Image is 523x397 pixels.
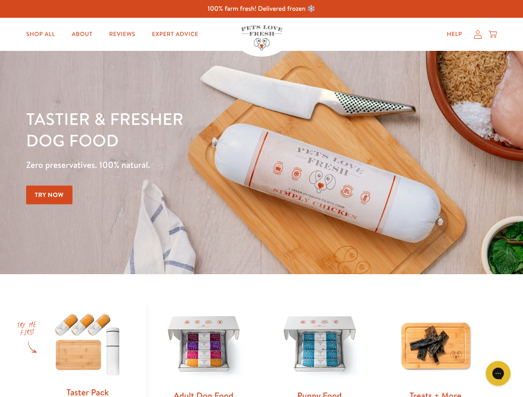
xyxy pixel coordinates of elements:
[102,26,142,43] a: Reviews
[19,26,62,43] a: Shop All
[26,158,340,172] p: Zero preservatives. 100% natural.
[65,26,99,43] a: About
[145,26,205,43] a: Expert Advice
[26,108,340,151] h1: Tastier & fresher dog food
[26,186,72,204] a: Try Now
[482,358,515,389] iframe: Gorgias live chat messenger
[241,25,282,50] img: Pets Love Fresh
[440,26,469,43] a: Help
